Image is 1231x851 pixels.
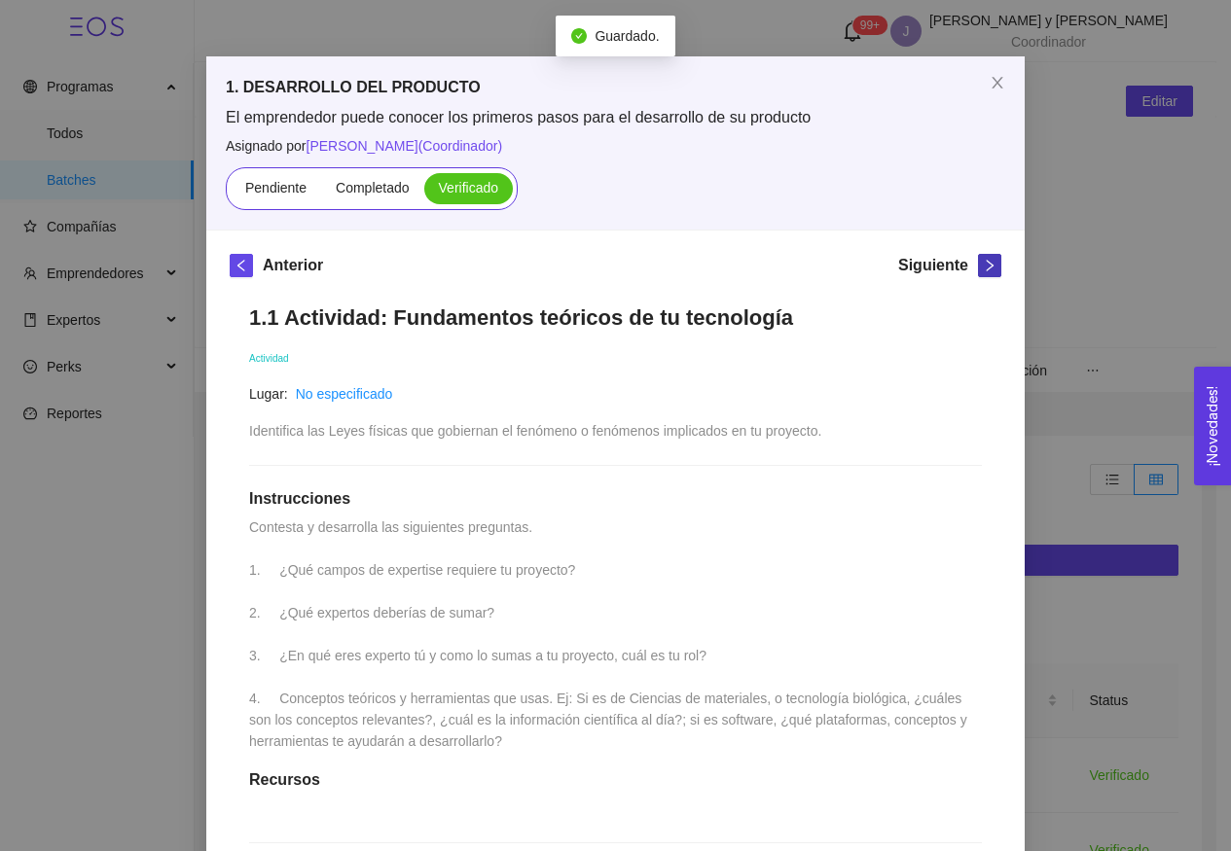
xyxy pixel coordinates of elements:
[226,135,1005,157] span: Asignado por
[249,489,982,509] h1: Instrucciones
[249,770,982,790] h1: Recursos
[336,180,410,195] span: Completado
[978,254,1001,277] button: right
[249,519,971,749] span: Contesta y desarrolla las siguientes preguntas. 1. ¿Qué campos de expertise requiere tu proyecto?...
[595,28,659,44] span: Guardado.
[226,76,1005,99] h5: 1. DESARROLLO DEL PRODUCTO
[249,304,982,331] h1: 1.1 Actividad: Fundamentos teóricos de tu tecnología
[249,383,288,405] article: Lugar:
[439,180,498,195] span: Verificado
[263,254,323,277] h5: Anterior
[249,353,289,364] span: Actividad
[571,28,587,44] span: check-circle
[979,259,1000,272] span: right
[226,107,1005,128] span: El emprendedor puede conocer los primeros pasos para el desarrollo de su producto
[231,259,252,272] span: left
[296,386,393,402] a: No especificado
[245,180,307,195] span: Pendiente
[1194,367,1231,485] button: Open Feedback Widget
[230,254,253,277] button: left
[970,56,1025,111] button: Close
[307,138,503,154] span: [PERSON_NAME] ( Coordinador )
[898,254,968,277] h5: Siguiente
[249,423,821,439] span: Identifica las Leyes físicas que gobiernan el fenómeno o fenómenos implicados en tu proyecto.
[990,75,1005,90] span: close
